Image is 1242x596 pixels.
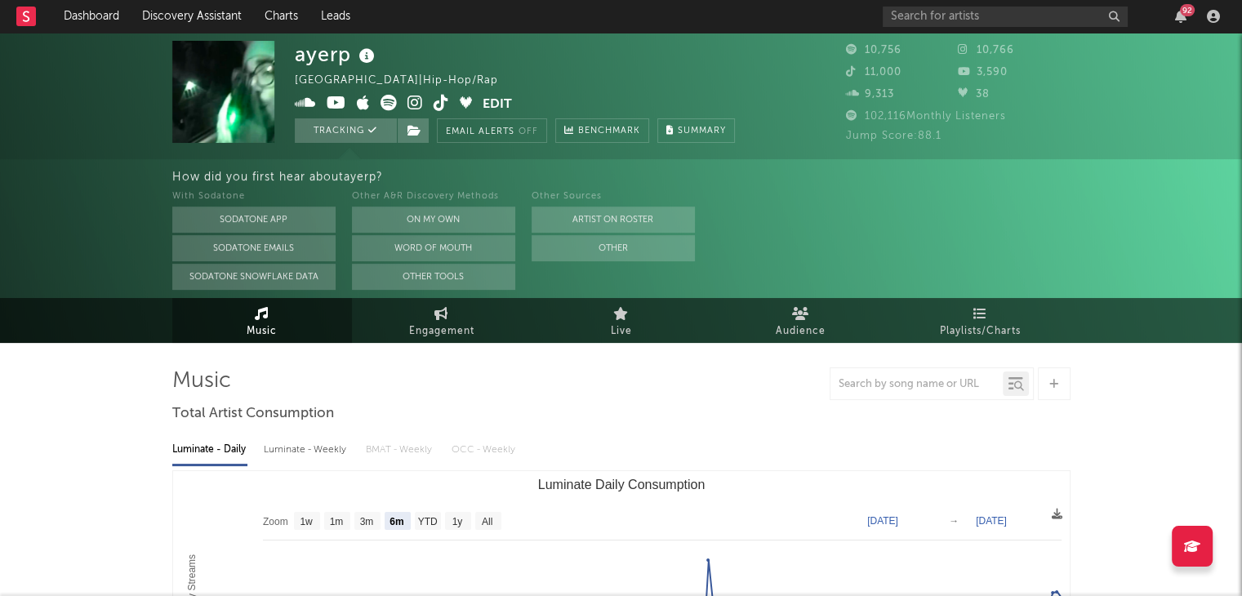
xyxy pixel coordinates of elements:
[172,207,336,233] button: Sodatone App
[532,207,695,233] button: Artist on Roster
[172,404,334,424] span: Total Artist Consumption
[329,516,343,527] text: 1m
[611,322,632,341] span: Live
[481,516,492,527] text: All
[359,516,373,527] text: 3m
[295,41,379,68] div: ayerp
[532,235,695,261] button: Other
[172,235,336,261] button: Sodatone Emails
[483,95,512,115] button: Edit
[172,436,247,464] div: Luminate - Daily
[940,322,1021,341] span: Playlists/Charts
[949,515,959,527] text: →
[172,187,336,207] div: With Sodatone
[417,516,437,527] text: YTD
[1180,4,1195,16] div: 92
[390,516,403,527] text: 6m
[867,515,898,527] text: [DATE]
[247,322,277,341] span: Music
[352,235,515,261] button: Word Of Mouth
[711,298,891,343] a: Audience
[295,71,517,91] div: [GEOGRAPHIC_DATA] | Hip-Hop/Rap
[295,118,397,143] button: Tracking
[264,436,349,464] div: Luminate - Weekly
[452,516,462,527] text: 1y
[846,111,1006,122] span: 102,116 Monthly Listeners
[352,264,515,290] button: Other Tools
[352,187,515,207] div: Other A&R Discovery Methods
[578,122,640,141] span: Benchmark
[172,298,352,343] a: Music
[437,118,547,143] button: Email AlertsOff
[263,516,288,527] text: Zoom
[657,118,735,143] button: Summary
[519,127,538,136] em: Off
[352,207,515,233] button: On My Own
[891,298,1071,343] a: Playlists/Charts
[958,67,1008,78] span: 3,590
[409,322,474,341] span: Engagement
[1175,10,1186,23] button: 92
[555,118,649,143] a: Benchmark
[300,516,313,527] text: 1w
[537,478,705,491] text: Luminate Daily Consumption
[846,131,942,141] span: Jump Score: 88.1
[172,264,336,290] button: Sodatone Snowflake Data
[846,67,901,78] span: 11,000
[958,45,1014,56] span: 10,766
[678,127,726,136] span: Summary
[830,378,1003,391] input: Search by song name or URL
[352,298,532,343] a: Engagement
[883,7,1128,27] input: Search for artists
[976,515,1007,527] text: [DATE]
[776,322,826,341] span: Audience
[846,89,894,100] span: 9,313
[958,89,990,100] span: 38
[532,298,711,343] a: Live
[846,45,901,56] span: 10,756
[532,187,695,207] div: Other Sources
